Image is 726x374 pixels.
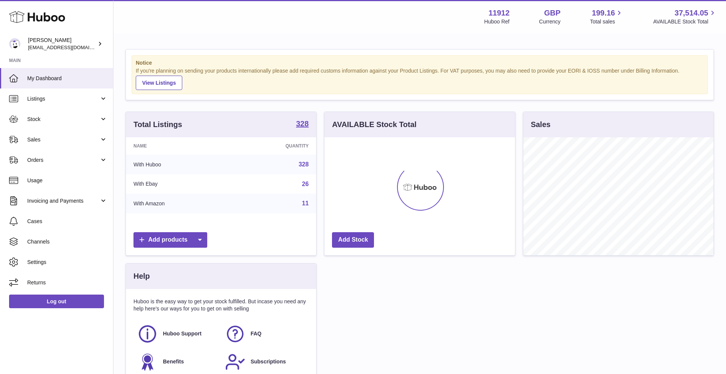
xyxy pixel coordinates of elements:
img: info@carbonmyride.com [9,38,20,50]
strong: 11912 [489,8,510,18]
a: 328 [299,161,309,168]
a: Subscriptions [225,352,305,372]
span: AVAILABLE Stock Total [653,18,717,25]
a: FAQ [225,324,305,344]
span: My Dashboard [27,75,107,82]
span: Listings [27,95,99,102]
a: 328 [296,120,309,129]
h3: Total Listings [133,119,182,130]
span: Settings [27,259,107,266]
div: Huboo Ref [484,18,510,25]
h3: AVAILABLE Stock Total [332,119,416,130]
td: With Huboo [126,155,230,174]
span: Benefits [163,358,184,365]
a: Add Stock [332,232,374,248]
span: Cases [27,218,107,225]
th: Name [126,137,230,155]
span: Returns [27,279,107,286]
span: Usage [27,177,107,184]
h3: Sales [531,119,551,130]
span: Subscriptions [251,358,286,365]
span: Channels [27,238,107,245]
a: 26 [302,181,309,187]
a: Add products [133,232,207,248]
h3: Help [133,271,150,281]
a: 199.16 Total sales [590,8,624,25]
span: Huboo Support [163,330,202,337]
p: Huboo is the easy way to get your stock fulfilled. But incase you need any help here's our ways f... [133,298,309,312]
span: 199.16 [592,8,615,18]
span: 37,514.05 [675,8,708,18]
a: Benefits [137,352,217,372]
a: Huboo Support [137,324,217,344]
a: Log out [9,295,104,308]
span: [EMAIL_ADDRESS][DOMAIN_NAME] [28,44,111,50]
div: If you're planning on sending your products internationally please add required customs informati... [136,67,704,90]
span: FAQ [251,330,262,337]
td: With Ebay [126,174,230,194]
td: With Amazon [126,194,230,213]
span: Stock [27,116,99,123]
span: Orders [27,157,99,164]
a: View Listings [136,76,182,90]
span: Total sales [590,18,624,25]
a: 11 [302,200,309,206]
a: 37,514.05 AVAILABLE Stock Total [653,8,717,25]
strong: GBP [544,8,560,18]
strong: Notice [136,59,704,67]
span: Invoicing and Payments [27,197,99,205]
div: Currency [539,18,561,25]
div: [PERSON_NAME] [28,37,96,51]
strong: 328 [296,120,309,127]
span: Sales [27,136,99,143]
th: Quantity [230,137,316,155]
